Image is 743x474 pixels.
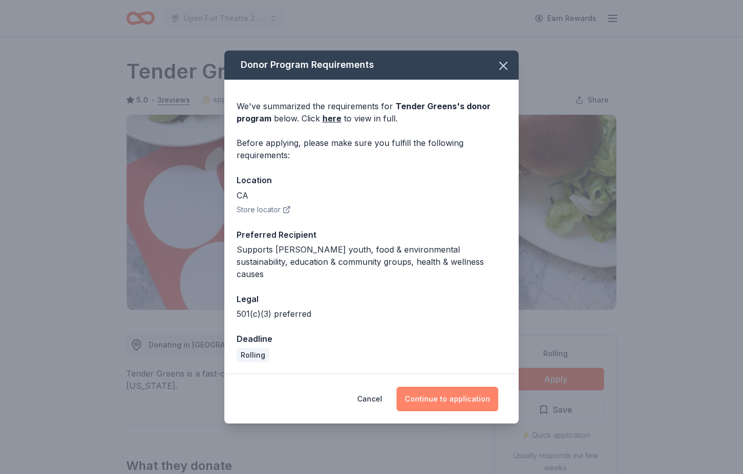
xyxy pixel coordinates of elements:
div: Donor Program Requirements [224,51,519,80]
div: CA [237,189,506,202]
div: Location [237,173,506,187]
button: Continue to application [397,387,498,411]
div: Rolling [237,348,269,362]
button: Store locator [237,204,291,216]
div: 501(c)(3) preferred [237,308,506,320]
div: Before applying, please make sure you fulfill the following requirements: [237,137,506,161]
div: Preferred Recipient [237,228,506,241]
div: Supports [PERSON_NAME] youth, food & environmental sustainability, education & community groups, ... [237,243,506,280]
div: Deadline [237,332,506,345]
div: Legal [237,292,506,306]
button: Cancel [357,387,382,411]
a: here [322,112,341,124]
div: We've summarized the requirements for below. Click to view in full. [237,100,506,124]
